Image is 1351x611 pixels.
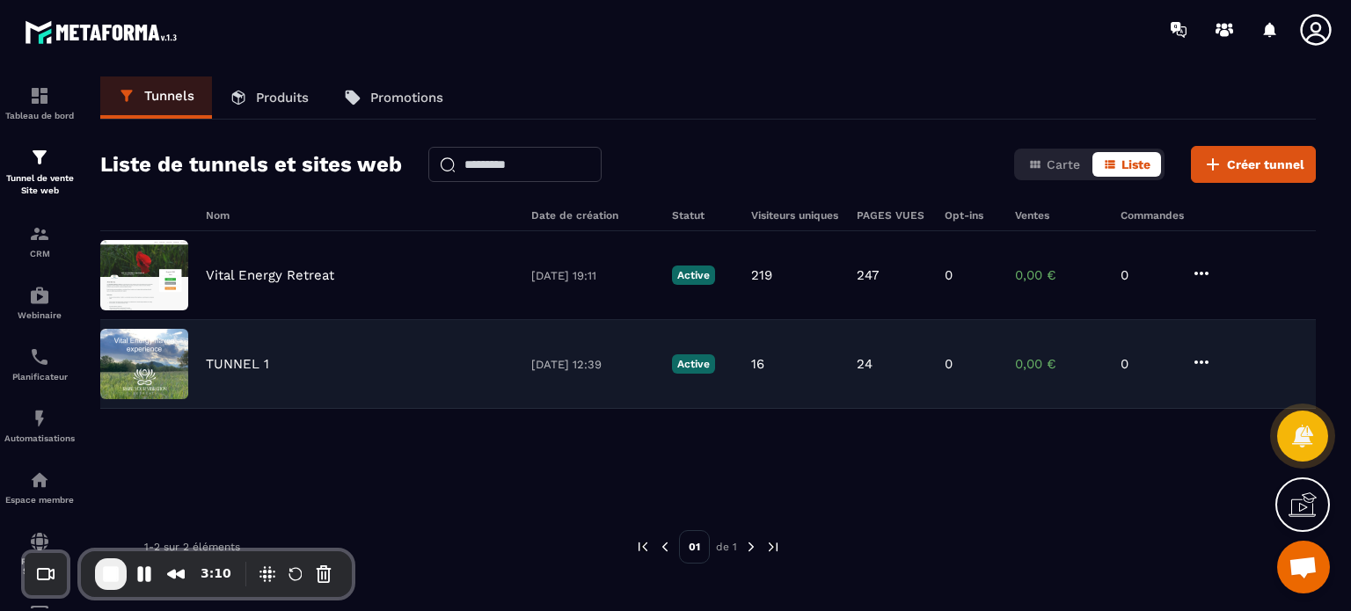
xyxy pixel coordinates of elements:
[4,518,75,589] a: social-networksocial-networkRéseaux Sociaux
[212,76,326,119] a: Produits
[4,111,75,120] p: Tableau de bord
[100,147,402,182] h2: Liste de tunnels et sites web
[1277,541,1330,593] div: Ouvrir le chat
[1121,209,1184,222] h6: Commandes
[4,556,75,576] p: Réseaux Sociaux
[657,539,673,555] img: prev
[716,540,737,554] p: de 1
[857,356,873,372] p: 24
[4,433,75,443] p: Automatisations
[29,531,50,552] img: social-network
[206,209,514,222] h6: Nom
[206,267,334,283] p: Vital Energy Retreat
[672,265,715,285] p: Active
[29,408,50,429] img: automations
[1047,157,1080,171] span: Carte
[1227,156,1304,173] span: Créer tunnel
[1191,146,1316,183] button: Créer tunnel
[857,209,927,222] h6: PAGES VUES
[1015,356,1103,372] p: 0,00 €
[672,354,715,374] p: Active
[256,90,309,105] p: Produits
[4,172,75,197] p: Tunnel de vente Site web
[29,346,50,367] img: scheduler
[29,85,50,106] img: formation
[1015,209,1103,222] h6: Ventes
[29,469,50,491] img: automations
[531,358,654,371] p: [DATE] 12:39
[4,249,75,258] p: CRM
[531,209,654,222] h6: Date de création
[4,72,75,134] a: formationformationTableau de bord
[326,76,461,119] a: Promotions
[857,267,879,283] p: 247
[29,223,50,244] img: formation
[100,240,188,310] img: image
[29,147,50,168] img: formation
[144,88,194,104] p: Tunnels
[29,285,50,306] img: automations
[1121,157,1150,171] span: Liste
[4,372,75,382] p: Planificateur
[4,134,75,210] a: formationformationTunnel de vente Site web
[945,356,953,372] p: 0
[4,495,75,505] p: Espace membre
[4,272,75,333] a: automationsautomationsWebinaire
[1121,356,1173,372] p: 0
[635,539,651,555] img: prev
[25,16,183,48] img: logo
[751,209,839,222] h6: Visiteurs uniques
[100,76,212,119] a: Tunnels
[672,209,734,222] h6: Statut
[100,329,188,399] img: image
[945,209,997,222] h6: Opt-ins
[4,395,75,456] a: automationsautomationsAutomatisations
[1015,267,1103,283] p: 0,00 €
[206,356,269,372] p: TUNNEL 1
[765,539,781,555] img: next
[945,267,953,283] p: 0
[1092,152,1161,177] button: Liste
[751,267,772,283] p: 219
[743,539,759,555] img: next
[679,530,710,564] p: 01
[1121,267,1173,283] p: 0
[4,210,75,272] a: formationformationCRM
[370,90,443,105] p: Promotions
[4,333,75,395] a: schedulerschedulerPlanificateur
[531,269,654,282] p: [DATE] 19:11
[751,356,764,372] p: 16
[1018,152,1091,177] button: Carte
[4,456,75,518] a: automationsautomationsEspace membre
[4,310,75,320] p: Webinaire
[144,541,240,553] p: 1-2 sur 2 éléments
